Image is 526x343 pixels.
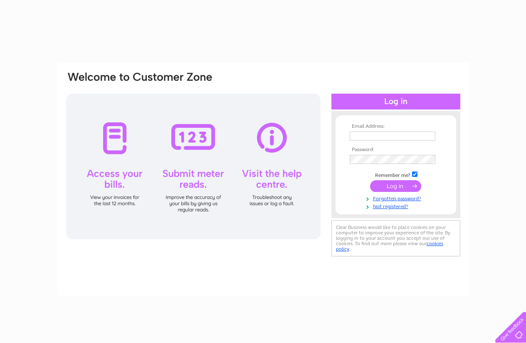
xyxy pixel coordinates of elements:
[350,194,444,202] a: Forgotten password?
[350,202,444,210] a: Not registered?
[331,220,460,256] div: Clear Business would like to place cookies on your computer to improve your experience of the sit...
[336,241,443,252] a: cookies policy
[348,124,444,129] th: Email Address:
[370,180,421,192] input: Submit
[348,147,444,153] th: Password:
[348,170,444,179] td: Remember me?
